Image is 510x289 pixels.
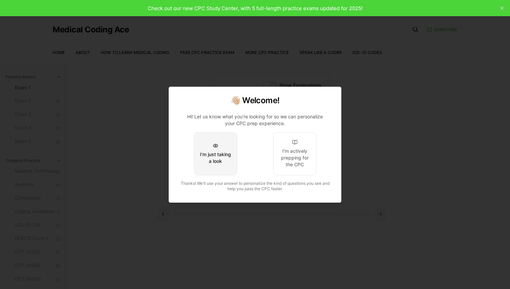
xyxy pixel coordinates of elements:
button: I'm just taking a look [194,132,237,175]
p: Hi! Let us know what you're looking for so we can personalize your CPC prep experience. [182,113,328,127]
button: I'm actively prepping for the CPC [273,132,316,175]
div: I'm actively prepping for the CPC [279,148,311,168]
h2: 👋🏼 Welcome! [177,95,333,106]
div: I'm just taking a look [200,151,231,165]
span: Thanks! We'll use your answer to personalize the kind of questions you see and help you pass the ... [181,181,330,191]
